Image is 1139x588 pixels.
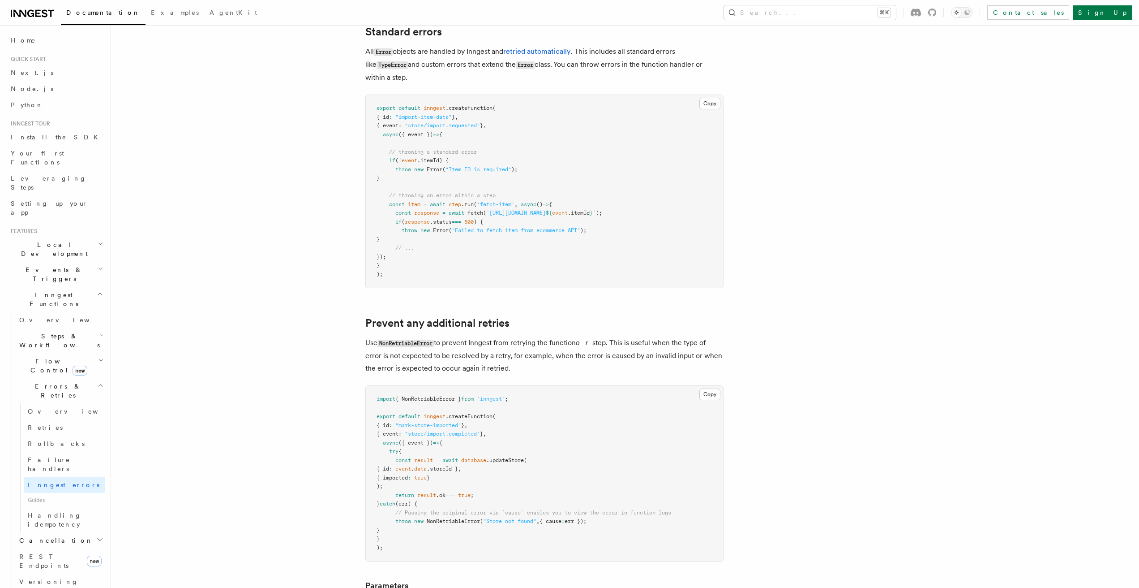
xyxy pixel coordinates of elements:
span: return [395,492,414,498]
span: Cancellation [16,536,93,545]
span: ( [492,105,496,111]
span: .itemId [568,210,590,216]
span: Inngest errors [28,481,99,489]
span: .ok [436,492,445,498]
a: Inngest errors [24,477,105,493]
span: "mark-store-imported" [395,422,461,428]
span: => [433,131,439,138]
span: // Passing the original error via `cause` enables you to view the error in function logs [395,510,671,516]
span: ({ event }) [398,131,433,138]
span: = [424,201,427,208]
span: . [411,466,414,472]
button: Errors & Retries [16,378,105,403]
span: () [536,201,543,208]
a: Prevent any additional retries [365,317,510,329]
button: Search...⌘K [724,5,896,20]
span: ({ event }) [398,440,433,446]
span: } [377,175,380,181]
span: ; [505,396,508,402]
span: Your first Functions [11,150,64,166]
a: Overview [24,403,105,419]
span: export [377,413,395,419]
span: .createFunction [445,105,492,111]
span: Features [7,228,37,235]
span: Documentation [66,9,140,16]
span: , [455,114,458,120]
span: = [436,457,439,463]
em: or [576,338,592,347]
span: true [414,475,427,481]
span: const [395,210,411,216]
span: new [87,556,102,566]
span: { imported [377,475,408,481]
code: Error [516,61,535,69]
span: ) { [474,219,483,225]
span: result [417,492,436,498]
span: const [389,201,405,208]
span: (err) { [395,501,417,507]
span: } [377,501,380,507]
a: Documentation [61,3,146,25]
span: response [405,219,430,225]
span: Events & Triggers [7,265,98,283]
span: default [398,413,420,419]
span: } [452,114,455,120]
span: { [439,440,442,446]
span: Setting up your app [11,200,88,216]
span: await [430,201,445,208]
span: { id [377,422,389,428]
span: "inngest" [477,396,505,402]
span: ( [474,201,477,208]
span: = [442,210,445,216]
span: "store/import.requested" [405,122,480,129]
span: async [521,201,536,208]
span: === [445,492,455,498]
span: ` [593,210,596,216]
span: Errors & Retries [16,382,97,400]
span: 'fetch-item' [477,201,514,208]
span: .createFunction [445,413,492,419]
span: Versioning [19,578,78,585]
span: from [461,396,474,402]
p: All objects are handled by Inngest and . This includes all standard errors like and custom errors... [365,45,724,84]
span: catch [380,501,395,507]
span: .storeId } [427,466,458,472]
span: .updateStore [486,457,524,463]
span: ); [596,210,602,216]
span: { event [377,122,398,129]
span: { cause [540,518,561,524]
a: Your first Functions [7,145,105,170]
span: } [480,431,483,437]
a: Examples [146,3,204,24]
span: AgentKit [210,9,257,16]
a: Standard errors [365,26,442,38]
span: event [552,210,568,216]
span: } [461,422,464,428]
span: item [408,201,420,208]
span: throw [395,166,411,173]
span: { event [377,431,398,437]
span: Inngest Functions [7,290,97,308]
span: inngest [424,413,445,419]
span: await [449,210,464,216]
a: Leveraging Steps [7,170,105,195]
button: Local Development [7,237,105,262]
span: , [483,431,486,437]
span: if [389,157,395,164]
span: new [414,166,424,173]
span: event [395,466,411,472]
span: .run [461,201,474,208]
code: NonRetriableError [377,340,434,347]
a: REST Endpointsnew [16,549,105,574]
span: ${ [546,210,552,216]
a: Setting up your app [7,195,105,220]
span: { [439,131,442,138]
span: ( [402,219,405,225]
a: Failure handlers [24,452,105,477]
span: // throwing an error within a step [389,192,496,199]
span: ); [511,166,518,173]
a: Retries [24,419,105,436]
span: const [395,457,411,463]
span: : [561,518,565,524]
a: Install the SDK [7,129,105,145]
